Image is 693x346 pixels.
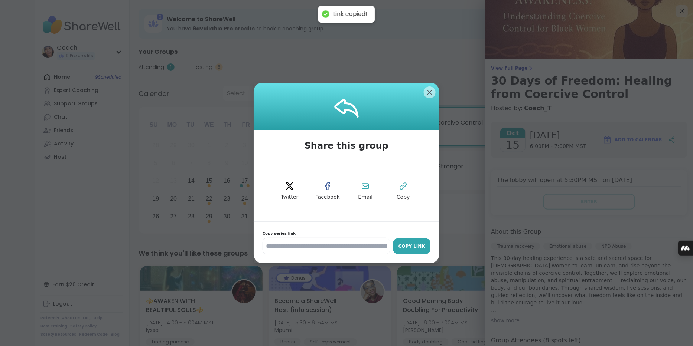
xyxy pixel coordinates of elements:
[263,231,430,236] span: Copy series link
[397,194,410,201] span: Copy
[273,175,306,208] button: Twitter
[273,175,306,208] button: twitter
[281,194,299,201] span: Twitter
[358,194,373,201] span: Email
[349,175,382,208] button: Email
[397,243,427,250] div: Copy Link
[311,175,344,208] button: facebook
[315,194,340,201] span: Facebook
[393,238,430,254] button: Copy Link
[387,175,420,208] button: Copy
[311,175,344,208] button: Facebook
[333,10,367,18] div: Link copied!
[296,130,397,161] span: Share this group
